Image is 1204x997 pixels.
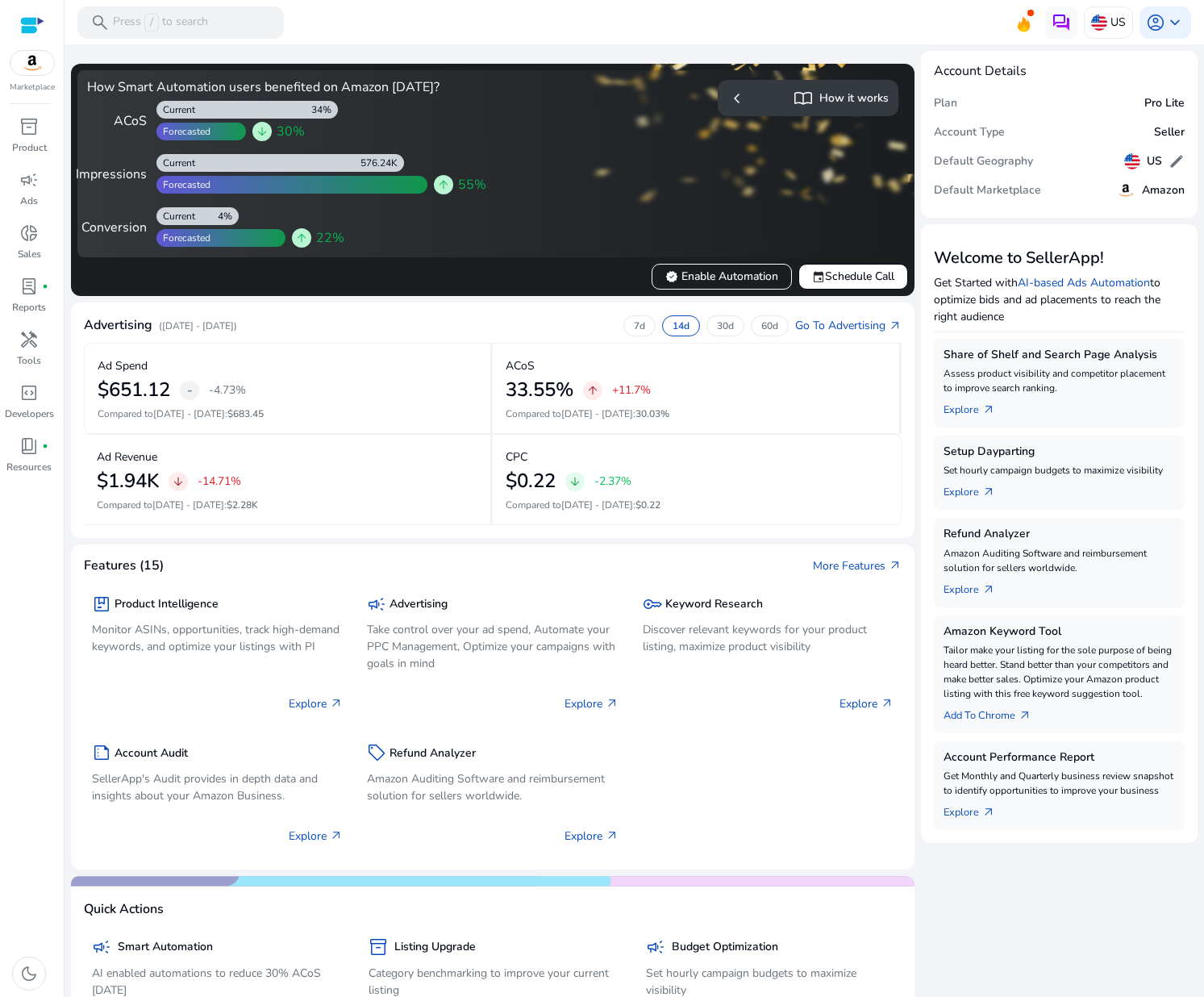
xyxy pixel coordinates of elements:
p: Ad Spend [98,357,148,374]
span: arrow_downward [256,125,269,138]
img: us.svg [1124,153,1140,169]
span: 22% [316,228,344,248]
a: Explorearrow_outward [944,478,1008,500]
div: Forecasted [156,178,210,191]
span: key [643,594,662,614]
p: Get Started with to optimize bids and ad placements to reach the right audience [934,274,1185,325]
h5: Plan [934,97,957,111]
h5: Budget Optimization [672,941,778,954]
span: account_circle [1146,13,1165,32]
p: -14.71% [198,476,241,487]
span: keyboard_arrow_down [1165,13,1185,32]
a: Go To Advertisingarrow_outward [795,317,902,334]
span: arrow_outward [1019,709,1031,722]
span: campaign [367,594,386,614]
span: 30.03% [635,407,669,420]
span: - [187,381,193,400]
p: Developers [5,407,54,421]
a: Explorearrow_outward [944,395,1008,418]
h5: Default Marketplace [934,184,1041,198]
span: 55% [458,175,486,194]
span: inventory_2 [19,117,39,136]
span: arrow_outward [982,583,995,596]
span: dark_mode [19,964,39,983]
span: verified [665,270,678,283]
h5: Share of Shelf and Search Page Analysis [944,348,1175,362]
h5: Account Performance Report [944,751,1175,765]
span: Enable Automation [665,268,778,285]
span: arrow_outward [982,806,995,819]
p: Reports [12,300,46,315]
span: arrow_downward [569,475,581,488]
h5: Amazon [1142,184,1185,198]
img: amazon.svg [1116,181,1135,200]
p: Monitor ASINs, opportunities, track high-demand keywords, and optimize your listings with PI [92,621,343,655]
span: event [812,270,825,283]
span: code_blocks [19,383,39,403]
h5: Product Intelligence [115,598,219,611]
p: CPC [506,448,527,465]
span: edit [1169,153,1185,169]
span: inventory_2 [369,937,388,957]
span: $2.28K [227,499,258,511]
p: 14d [673,319,689,332]
span: / [144,14,159,31]
p: 30d [717,319,734,332]
h4: Features (15) [84,558,164,574]
h3: Welcome to SellerApp! [934,248,1185,268]
span: lab_profile [19,277,39,296]
h5: Account Audit [115,747,188,761]
div: Current [156,103,195,116]
div: 34% [311,103,338,116]
span: chevron_left [727,89,747,108]
span: campaign [646,937,665,957]
h2: $651.12 [98,378,170,402]
h5: Advertising [390,598,448,611]
span: arrow_outward [606,829,619,842]
h5: Seller [1154,126,1185,140]
h5: Pro Lite [1144,97,1185,111]
img: amazon.svg [10,51,54,75]
p: Ads [20,194,38,208]
h5: Amazon Keyword Tool [944,625,1175,639]
div: Current [156,156,195,169]
p: Product [12,140,47,155]
span: package [92,594,111,614]
h4: Account Details [934,64,1185,79]
p: SellerApp's Audit provides in depth data and insights about your Amazon Business. [92,770,343,804]
span: [DATE] - [DATE] [561,499,633,511]
span: book_4 [19,436,39,456]
span: arrow_upward [295,232,308,244]
p: Compared to : [98,407,477,421]
p: US [1110,8,1126,36]
p: Explore [289,695,343,712]
p: Marketplace [10,81,55,94]
span: arrow_outward [330,829,343,842]
h4: Quick Actions [84,902,164,917]
p: Explore [289,828,343,845]
p: Sales [18,247,41,261]
span: summarize [92,743,111,762]
span: fiber_manual_record [42,283,48,290]
p: Compared to : [97,498,477,512]
h2: $0.22 [506,469,556,493]
h5: Setup Dayparting [944,445,1175,459]
p: Amazon Auditing Software and reimbursement solution for sellers worldwide. [367,770,618,804]
p: Set hourly campaign budgets to maximize visibility [944,463,1175,478]
span: Schedule Call [812,268,894,285]
button: eventSchedule Call [798,264,908,290]
p: Amazon Auditing Software and reimbursement solution for sellers worldwide. [944,546,1175,575]
div: Forecasted [156,232,210,244]
p: Discover relevant keywords for your product listing, maximize product visibility [643,621,894,655]
h2: $1.94K [97,469,159,493]
h5: Smart Automation [118,941,213,954]
h2: 33.55% [506,378,573,402]
a: Explorearrow_outward [944,798,1008,820]
p: Explore [565,695,619,712]
h5: Refund Analyzer [944,528,1175,541]
span: [DATE] - [DATE] [561,407,633,420]
div: ACoS [87,111,147,131]
button: verifiedEnable Automation [652,264,792,290]
span: campaign [19,170,39,190]
p: Compared to : [506,498,888,512]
